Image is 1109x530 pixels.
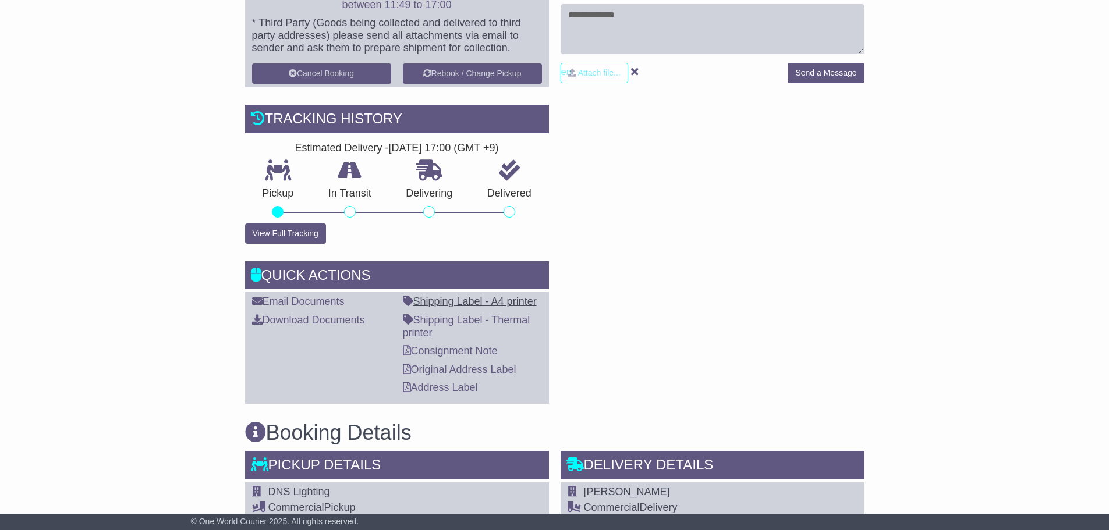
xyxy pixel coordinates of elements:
button: Rebook / Change Pickup [403,63,542,84]
a: Shipping Label - A4 printer [403,296,537,307]
div: Delivery Details [561,451,864,482]
a: Email Documents [252,296,345,307]
button: Cancel Booking [252,63,391,84]
p: * Third Party (Goods being collected and delivered to third party addresses) please send all atta... [252,17,542,55]
p: Delivering [389,187,470,200]
p: Delivered [470,187,549,200]
span: © One World Courier 2025. All rights reserved. [191,517,359,526]
a: Shipping Label - Thermal printer [403,314,530,339]
span: Commercial [584,501,640,513]
button: View Full Tracking [245,223,326,244]
div: Pickup Details [245,451,549,482]
h3: Booking Details [245,421,864,444]
p: Pickup [245,187,311,200]
div: Delivery [584,501,858,514]
p: In Transit [311,187,389,200]
span: [PERSON_NAME] [584,486,670,497]
div: Estimated Delivery - [245,142,549,155]
a: Download Documents [252,314,365,326]
a: Original Address Label [403,364,516,375]
div: [DATE] 17:00 (GMT +9) [389,142,499,155]
div: Quick Actions [245,261,549,293]
span: DNS Lighting [268,486,330,497]
a: Consignment Note [403,345,498,357]
div: Tracking history [245,105,549,136]
span: Commercial [268,501,324,513]
a: Address Label [403,382,478,393]
div: Pickup [268,501,493,514]
button: Send a Message [788,63,864,83]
